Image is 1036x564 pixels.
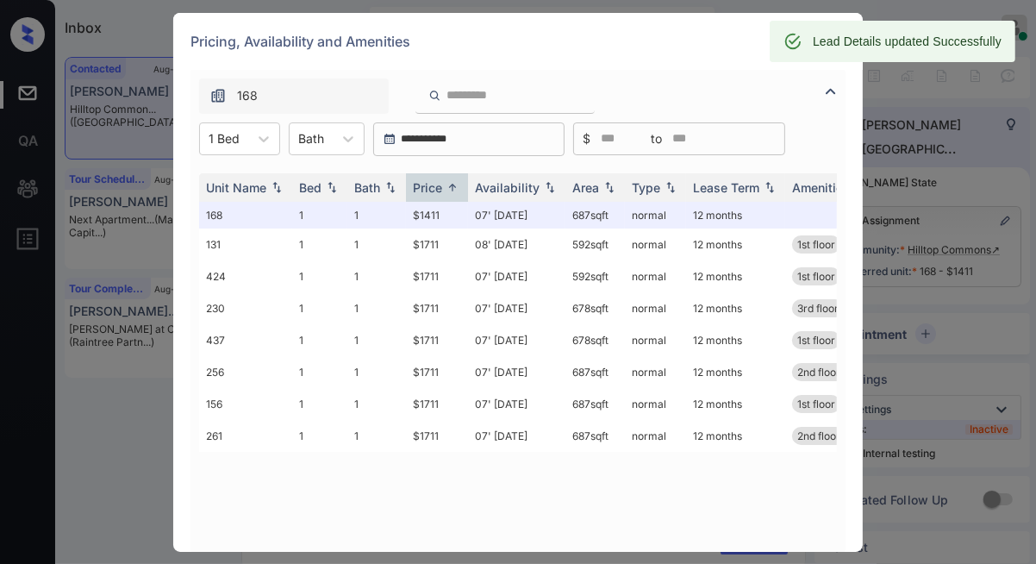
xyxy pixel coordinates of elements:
[565,229,625,260] td: 592 sqft
[199,292,292,324] td: 230
[686,260,785,292] td: 12 months
[347,202,406,229] td: 1
[565,202,625,229] td: 687 sqft
[347,324,406,356] td: 1
[173,13,863,70] div: Pricing, Availability and Amenities
[693,180,759,195] div: Lease Term
[686,229,785,260] td: 12 months
[797,429,840,442] span: 2nd floor
[468,356,565,388] td: 07' [DATE]
[406,420,468,452] td: $1711
[475,180,540,195] div: Availability
[468,260,565,292] td: 07' [DATE]
[792,180,850,195] div: Amenities
[292,324,347,356] td: 1
[625,356,686,388] td: normal
[651,129,662,148] span: to
[797,334,835,347] span: 1st floor
[686,388,785,420] td: 12 months
[797,302,839,315] span: 3rd floor
[347,356,406,388] td: 1
[565,260,625,292] td: 592 sqft
[625,229,686,260] td: normal
[199,260,292,292] td: 424
[601,181,618,193] img: sorting
[797,238,835,251] span: 1st floor
[323,181,340,193] img: sorting
[686,420,785,452] td: 12 months
[632,180,660,195] div: Type
[662,181,679,193] img: sorting
[199,356,292,388] td: 256
[565,324,625,356] td: 678 sqft
[797,398,835,410] span: 1st floor
[347,229,406,260] td: 1
[292,202,347,229] td: 1
[299,180,321,195] div: Bed
[413,180,442,195] div: Price
[209,87,227,104] img: icon-zuma
[625,324,686,356] td: normal
[347,260,406,292] td: 1
[406,388,468,420] td: $1711
[428,88,441,103] img: icon-zuma
[468,202,565,229] td: 07' [DATE]
[625,292,686,324] td: normal
[813,26,1002,57] div: Lead Details updated Successfully
[686,292,785,324] td: 12 months
[292,292,347,324] td: 1
[237,86,258,105] span: 168
[199,388,292,420] td: 156
[797,366,840,379] span: 2nd floor
[821,81,841,102] img: icon-zuma
[292,388,347,420] td: 1
[625,388,686,420] td: normal
[406,202,468,229] td: $1411
[583,129,590,148] span: $
[572,180,599,195] div: Area
[406,324,468,356] td: $1711
[565,388,625,420] td: 687 sqft
[292,260,347,292] td: 1
[406,229,468,260] td: $1711
[206,180,266,195] div: Unit Name
[686,202,785,229] td: 12 months
[565,292,625,324] td: 678 sqft
[468,324,565,356] td: 07' [DATE]
[406,292,468,324] td: $1711
[199,229,292,260] td: 131
[199,202,292,229] td: 168
[541,181,559,193] img: sorting
[797,270,835,283] span: 1st floor
[406,260,468,292] td: $1711
[292,356,347,388] td: 1
[625,260,686,292] td: normal
[625,202,686,229] td: normal
[382,181,399,193] img: sorting
[347,420,406,452] td: 1
[468,388,565,420] td: 07' [DATE]
[444,181,461,194] img: sorting
[761,181,778,193] img: sorting
[565,356,625,388] td: 687 sqft
[199,420,292,452] td: 261
[686,324,785,356] td: 12 months
[347,292,406,324] td: 1
[468,292,565,324] td: 07' [DATE]
[292,229,347,260] td: 1
[199,324,292,356] td: 437
[268,181,285,193] img: sorting
[686,356,785,388] td: 12 months
[347,388,406,420] td: 1
[565,420,625,452] td: 687 sqft
[468,229,565,260] td: 08' [DATE]
[354,180,380,195] div: Bath
[292,420,347,452] td: 1
[625,420,686,452] td: normal
[406,356,468,388] td: $1711
[468,420,565,452] td: 07' [DATE]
